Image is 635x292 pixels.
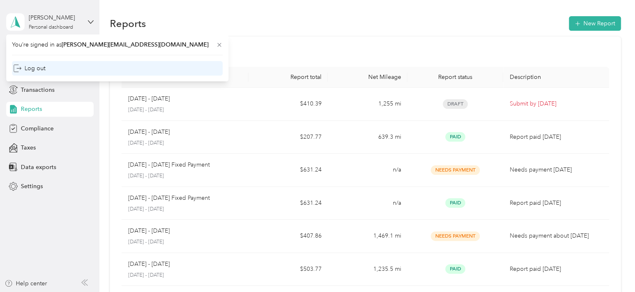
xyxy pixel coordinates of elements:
[128,272,242,279] p: [DATE] - [DATE]
[328,187,407,220] td: n/a
[248,88,328,121] td: $410.39
[569,16,621,31] button: New Report
[128,194,210,203] p: [DATE] - [DATE] Fixed Payment
[510,99,603,108] p: Submit by [DATE]
[128,106,242,114] p: [DATE] - [DATE]
[431,231,480,241] span: Needs Payment
[510,133,603,142] p: Report paid [DATE]
[29,25,73,30] div: Personal dashboard
[510,199,603,208] p: Report paid [DATE]
[445,198,465,208] span: Paid
[588,245,635,292] iframe: Everlance-gr Chat Button Frame
[248,187,328,220] td: $631.24
[503,67,609,88] th: Description
[128,94,170,103] p: [DATE] - [DATE]
[328,154,407,187] td: n/a
[510,165,603,174] p: Needs payment [DATE]
[328,67,407,88] th: Net Mileage
[248,154,328,187] td: $631.24
[128,260,170,269] p: [DATE] - [DATE]
[443,99,468,109] span: Draft
[21,182,43,191] span: Settings
[445,264,465,274] span: Paid
[248,121,328,154] td: $207.77
[29,13,81,22] div: [PERSON_NAME]
[445,132,465,142] span: Paid
[510,231,603,240] p: Needs payment about [DATE]
[21,124,54,133] span: Compliance
[21,143,36,152] span: Taxes
[128,226,170,236] p: [DATE] - [DATE]
[128,128,170,137] p: [DATE] - [DATE]
[248,67,328,88] th: Report total
[431,165,480,175] span: Needs Payment
[128,238,242,246] p: [DATE] - [DATE]
[110,19,146,28] h1: Reports
[414,74,496,81] div: Report status
[328,121,407,154] td: 639.3 mi
[248,253,328,286] td: $503.77
[328,88,407,121] td: 1,255 mi
[128,160,210,169] p: [DATE] - [DATE] Fixed Payment
[128,172,242,180] p: [DATE] - [DATE]
[13,64,45,73] div: Log out
[128,206,242,213] p: [DATE] - [DATE]
[328,253,407,286] td: 1,235.5 mi
[5,279,47,288] button: Help center
[21,105,42,113] span: Reports
[21,163,56,172] span: Data exports
[62,41,208,48] span: [PERSON_NAME][EMAIL_ADDRESS][DOMAIN_NAME]
[248,220,328,253] td: $407.86
[128,140,242,147] p: [DATE] - [DATE]
[21,86,55,94] span: Transactions
[12,40,223,49] span: You’re signed in as
[328,220,407,253] td: 1,469.1 mi
[510,265,603,274] p: Report paid [DATE]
